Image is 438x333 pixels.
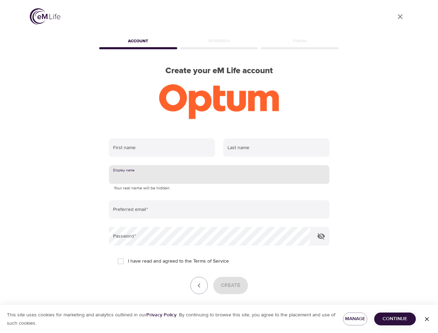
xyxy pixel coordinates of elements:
a: close [392,8,409,25]
button: Continue [374,313,416,325]
span: Manage [349,315,362,323]
span: I have read and agreed to the [128,258,229,265]
h2: Create your eM Life account [98,66,341,76]
a: Privacy Policy [146,312,177,318]
img: logo [30,8,60,25]
img: Optum-logo-ora-RGB.png [159,84,279,119]
span: Continue [380,315,410,323]
a: Terms of Service [193,258,229,265]
button: Manage [343,313,367,325]
p: Your real name will be hidden. [114,185,325,192]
